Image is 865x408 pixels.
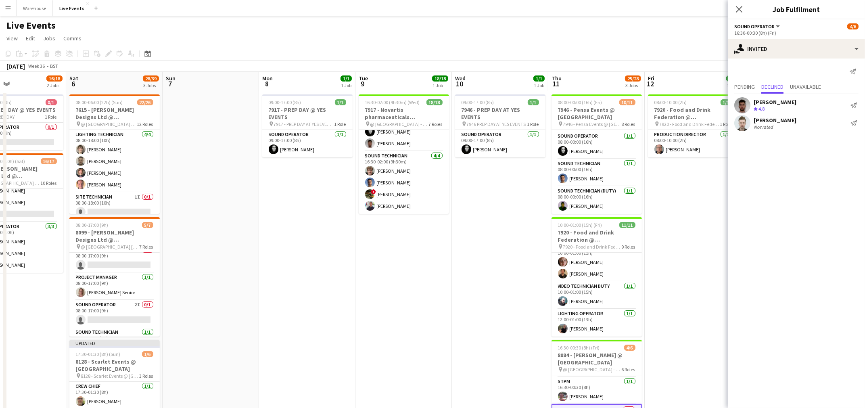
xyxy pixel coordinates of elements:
[27,63,47,69] span: Week 36
[23,33,38,44] a: Edit
[847,23,859,29] span: 4/6
[728,39,865,59] div: Invited
[17,0,53,16] button: Warehouse
[6,19,56,31] h1: Live Events
[754,98,796,106] div: [PERSON_NAME]
[53,0,91,16] button: Live Events
[754,117,796,124] div: [PERSON_NAME]
[60,33,85,44] a: Comms
[26,35,35,42] span: Edit
[6,35,18,42] span: View
[790,84,821,90] span: Unavailable
[734,23,781,29] button: Sound Operator
[761,84,784,90] span: Declined
[754,124,775,130] div: Not rated
[63,35,81,42] span: Comms
[43,35,55,42] span: Jobs
[734,30,859,36] div: 16:30-00:30 (8h) (Fri)
[734,84,755,90] span: Pending
[728,4,865,15] h3: Job Fulfilment
[50,63,58,69] div: BST
[734,23,775,29] span: Sound Operator
[6,62,25,70] div: [DATE]
[758,106,765,112] span: 4.8
[3,33,21,44] a: View
[40,33,59,44] a: Jobs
